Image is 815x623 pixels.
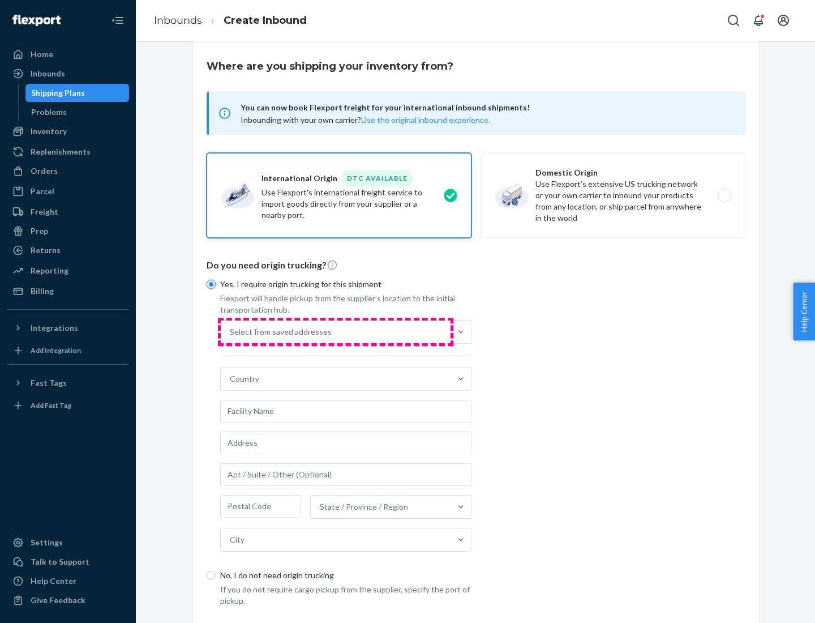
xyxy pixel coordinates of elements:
[31,206,58,217] div: Freight
[31,245,61,256] div: Returns
[31,186,54,197] div: Parcel
[230,534,244,545] div: City
[31,575,76,587] div: Help Center
[7,319,129,337] button: Integrations
[31,377,67,389] div: Fast Tags
[7,143,129,161] a: Replenishments
[145,4,316,37] ol: breadcrumbs
[7,222,129,240] a: Prep
[31,285,54,297] div: Billing
[31,87,85,99] div: Shipping Plans
[241,115,490,125] span: Inbounding with your own carrier?
[31,265,68,276] div: Reporting
[25,103,130,121] a: Problems
[7,374,129,392] button: Fast Tags
[7,241,129,259] a: Returns
[7,572,129,590] a: Help Center
[722,9,745,32] button: Open Search Box
[747,9,770,32] button: Open notifications
[7,162,129,180] a: Orders
[220,570,471,581] p: No, I do not need origin trucking
[31,126,67,137] div: Inventory
[7,262,129,280] a: Reporting
[220,584,471,607] p: If you do not require cargo pickup from the supplier, specify the port of pickup.
[793,283,815,340] button: Help Center
[31,106,67,118] div: Problems
[7,396,129,415] a: Add Fast Tag
[220,463,471,486] input: Apt / Suite / Other (Optional)
[772,9,795,32] button: Open account menu
[7,591,129,609] button: Give Feedback
[31,146,91,157] div: Replenishments
[361,114,490,126] button: Use the original inbound experience.
[7,342,129,360] a: Add Integration
[207,259,745,272] p: Do you need origin trucking?
[7,553,129,571] a: Talk to Support
[7,65,129,83] a: Inbounds
[31,165,58,177] div: Orders
[207,280,216,289] input: Yes, I require origin trucking for this shipment
[230,373,259,385] div: Country
[220,400,471,423] input: Facility Name
[106,9,129,32] button: Close Navigation
[31,400,71,410] div: Add Fast Tag
[31,322,78,334] div: Integrations
[220,293,471,315] p: Flexport will handle pickup from the supplier's location to the initial transportation hub.
[220,279,471,290] p: Yes, I require origin trucking for this shipment
[320,501,408,513] div: State / Province / Region
[31,49,53,60] div: Home
[207,571,216,580] input: No, I do not need origin trucking
[7,203,129,221] a: Freight
[7,534,129,552] a: Settings
[7,182,129,200] a: Parcel
[220,432,471,454] input: Address
[224,14,307,27] a: Create Inbound
[31,537,63,548] div: Settings
[31,225,48,237] div: Prep
[12,15,61,26] img: Flexport logo
[7,282,129,300] a: Billing
[25,84,130,102] a: Shipping Plans
[31,556,89,567] div: Talk to Support
[241,101,732,114] span: You can now book Flexport freight for your international inbound shipments!
[207,59,453,74] h3: Where are you shipping your inventory from?
[7,122,129,140] a: Inventory
[31,345,81,355] div: Add Integration
[31,68,65,79] div: Inbounds
[220,495,301,518] input: Postal Code
[154,14,202,27] a: Inbounds
[7,45,129,63] a: Home
[230,326,332,338] div: Select from saved addresses
[31,595,85,606] div: Give Feedback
